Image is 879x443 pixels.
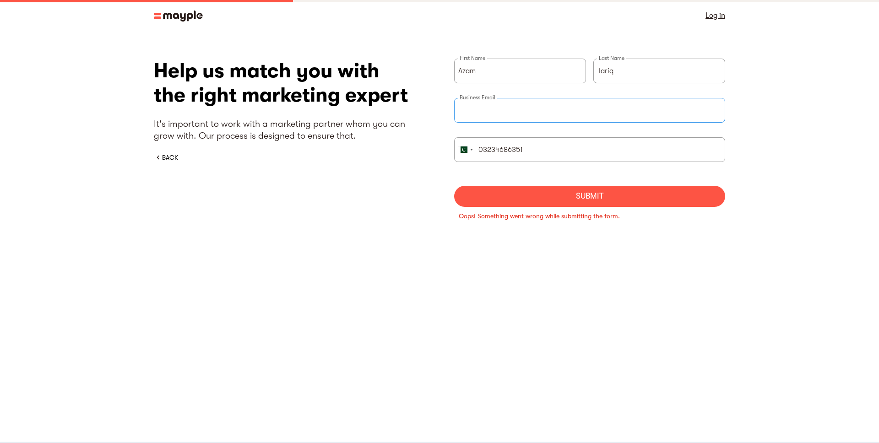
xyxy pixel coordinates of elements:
[458,54,487,62] label: First Name
[455,138,476,162] div: Pakistan (‫پاکستان‬‎): +92
[454,137,725,162] input: Phone Number
[454,59,725,207] form: briefForm
[458,94,497,101] label: Business Email
[705,9,725,22] a: Log in
[154,118,425,142] p: It's important to work with a marketing partner whom you can grow with. Our process is designed t...
[597,54,626,62] label: Last Name
[154,59,425,107] h1: Help us match you with the right marketing expert
[162,153,178,162] div: BACK
[454,207,725,225] div: briefForm failure
[459,211,721,221] div: Oops! Something went wrong while submitting the form.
